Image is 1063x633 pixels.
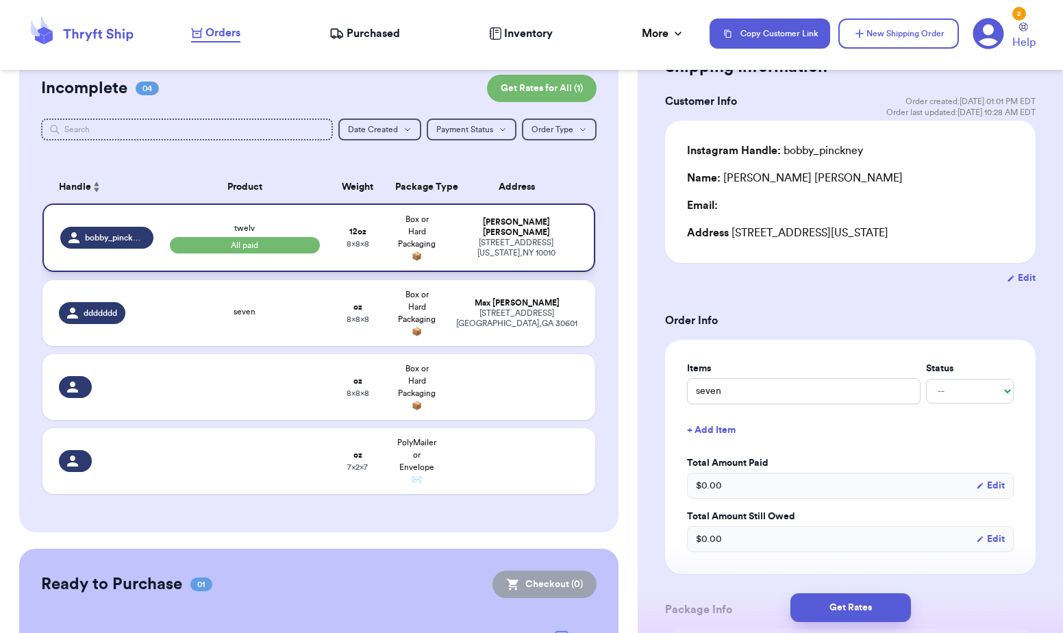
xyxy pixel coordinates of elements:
strong: 12 oz [349,227,366,236]
label: Status [926,362,1014,375]
span: Handle [59,180,91,195]
span: All paid [170,237,320,253]
span: Date Created [348,125,398,134]
span: Purchased [347,25,400,42]
span: Address [687,227,729,238]
label: Items [687,362,921,375]
div: More [642,25,685,42]
button: Edit [976,532,1005,546]
span: twelv [234,224,255,232]
a: Orders [191,25,240,42]
div: [PERSON_NAME] [PERSON_NAME] [687,170,903,186]
div: 2 [1012,7,1026,21]
th: Weight [328,171,388,203]
div: [STREET_ADDRESS] [US_STATE] , NY 10010 [455,238,577,258]
button: Order Type [522,119,597,140]
span: 8 x 8 x 8 [347,240,369,248]
span: Order last updated: [DATE] 10:28 AM EDT [886,107,1036,118]
h3: Order Info [665,312,1036,329]
a: Inventory [489,25,553,42]
button: Sort ascending [91,179,102,195]
span: Inventory [504,25,553,42]
div: [PERSON_NAME] [PERSON_NAME] [455,217,577,238]
button: Get Rates for All (1) [487,75,597,102]
span: Instagram Handle: [687,145,781,156]
span: Box or Hard Packaging 📦 [398,290,436,336]
span: 8 x 8 x 8 [347,389,369,397]
a: Help [1012,23,1036,51]
strong: oz [353,451,362,459]
span: Order created: [DATE] 01:01 PM EDT [905,96,1036,107]
div: bobby_pinckney [687,142,863,159]
div: [STREET_ADDRESS] [GEOGRAPHIC_DATA] , GA 30601 [455,308,579,329]
span: $ 0.00 [696,532,722,546]
div: Max [PERSON_NAME] [455,298,579,308]
span: Name: [687,173,721,184]
span: $ 0.00 [696,479,722,493]
span: Order Type [531,125,573,134]
span: Payment Status [436,125,493,134]
span: Box or Hard Packaging 📦 [398,215,436,260]
div: [STREET_ADDRESS][US_STATE] [687,225,1014,241]
h2: Incomplete [41,77,127,99]
label: Total Amount Still Owed [687,510,1014,523]
span: bobby_pinckney [85,232,145,243]
strong: oz [353,303,362,311]
button: + Add Item [681,415,1019,445]
label: Total Amount Paid [687,456,1014,470]
h3: Customer Info [665,93,737,110]
a: 2 [973,18,1004,49]
span: Box or Hard Packaging 📦 [398,364,436,410]
span: 01 [190,578,212,591]
button: Edit [976,479,1005,493]
span: seven [234,308,255,316]
button: Copy Customer Link [710,18,830,49]
button: Get Rates [790,593,911,622]
h2: Ready to Purchase [41,573,182,595]
button: Date Created [338,119,421,140]
button: Edit [1007,271,1036,285]
span: 04 [136,82,159,95]
a: Purchased [329,25,400,42]
strong: oz [353,377,362,385]
span: Orders [205,25,240,41]
button: Payment Status [427,119,516,140]
span: Help [1012,34,1036,51]
span: Email: [687,200,718,211]
button: Checkout (0) [492,571,597,598]
button: New Shipping Order [838,18,959,49]
th: Product [162,171,328,203]
span: PolyMailer or Envelope ✉️ [397,438,436,484]
input: Search [41,119,333,140]
th: Package Type [387,171,447,203]
span: ddddddd [84,308,117,319]
span: 7 x 2 x 7 [347,463,368,471]
th: Address [447,171,595,203]
span: 8 x 8 x 8 [347,315,369,323]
